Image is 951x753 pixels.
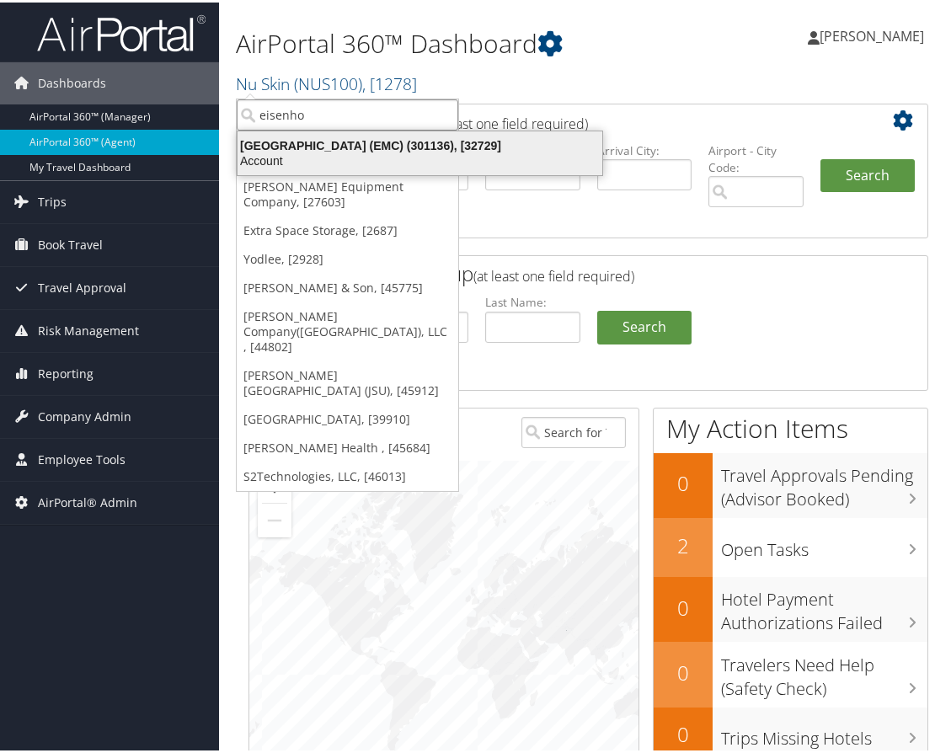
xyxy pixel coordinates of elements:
[654,515,928,574] a: 2Open Tasks
[237,97,458,128] input: Search Accounts
[237,271,458,300] a: [PERSON_NAME] & Son, [45775]
[721,716,928,748] h3: Trips Missing Hotels
[721,643,928,698] h3: Travelers Need Help (Safety Check)
[721,527,928,559] h3: Open Tasks
[820,157,916,190] button: Search
[808,8,941,59] a: [PERSON_NAME]
[38,436,126,478] span: Employee Tools
[654,409,928,444] h1: My Action Items
[38,222,103,264] span: Book Travel
[294,70,362,93] span: ( NUS100 )
[237,431,458,460] a: [PERSON_NAME] Health , [45684]
[654,529,713,558] h2: 2
[236,70,417,93] a: Nu Skin
[820,24,924,43] span: [PERSON_NAME]
[654,574,928,639] a: 0Hotel Payment Authorizations Failed
[227,136,612,151] div: [GEOGRAPHIC_DATA] (EMC) (301136), [32729]
[237,300,458,359] a: [PERSON_NAME] Company([GEOGRAPHIC_DATA]), LLC , [44802]
[485,291,580,308] label: Last Name:
[237,214,458,243] a: Extra Space Storage, [2687]
[38,264,126,307] span: Travel Approval
[237,403,458,431] a: [GEOGRAPHIC_DATA], [39910]
[227,151,612,166] div: Account
[654,656,713,685] h2: 0
[427,112,588,131] span: (at least one field required)
[654,718,713,746] h2: 0
[708,140,804,174] label: Airport - City Code:
[654,639,928,704] a: 0Travelers Need Help (Safety Check)
[721,453,928,509] h3: Travel Approvals Pending (Advisor Booked)
[38,479,137,521] span: AirPortal® Admin
[362,70,417,93] span: , [ 1278 ]
[237,170,458,214] a: [PERSON_NAME] Equipment Company, [27603]
[38,179,67,221] span: Trips
[654,467,713,495] h2: 0
[38,393,131,435] span: Company Admin
[597,308,692,342] a: Search
[654,591,713,620] h2: 0
[262,104,858,133] h2: Airtinerary Lookup
[262,257,858,286] h2: Savings Tracker Lookup
[237,359,458,403] a: [PERSON_NAME][GEOGRAPHIC_DATA] (JSU), [45912]
[37,11,206,51] img: airportal-logo.png
[258,501,291,535] button: Zoom out
[38,350,93,393] span: Reporting
[654,451,928,515] a: 0Travel Approvals Pending (Advisor Booked)
[38,307,139,350] span: Risk Management
[237,460,458,489] a: S2Technologies, LLC, [46013]
[473,264,634,283] span: (at least one field required)
[38,60,106,102] span: Dashboards
[597,140,692,157] label: Arrival City:
[521,414,626,446] input: Search for Traveler
[236,24,706,59] h1: AirPortal 360™ Dashboard
[237,243,458,271] a: Yodlee, [2928]
[721,577,928,633] h3: Hotel Payment Authorizations Failed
